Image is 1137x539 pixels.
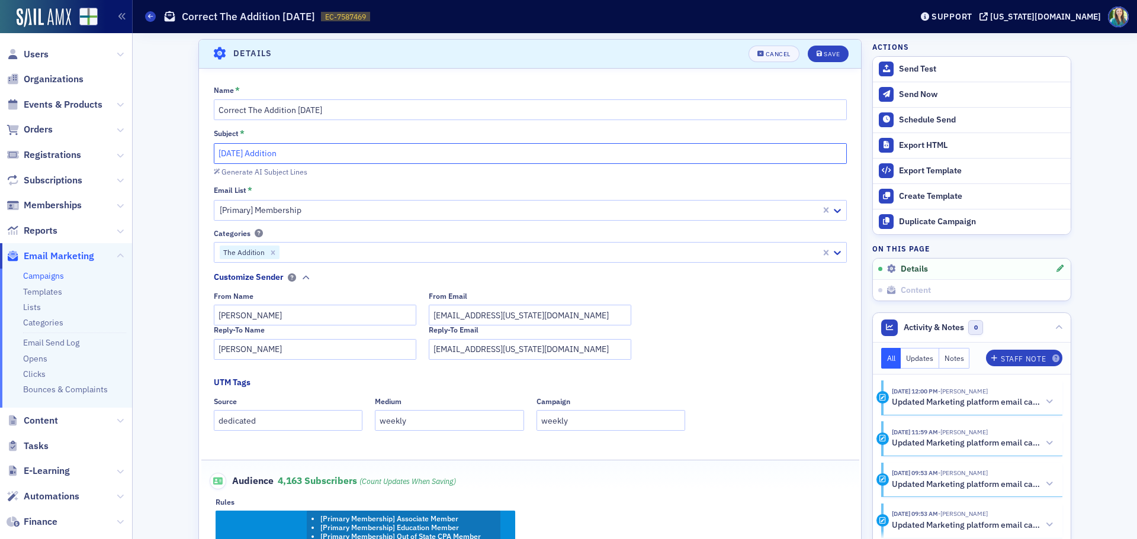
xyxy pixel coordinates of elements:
[872,243,1071,254] h4: On this page
[214,376,250,389] div: UTM Tags
[938,509,988,518] span: Helen Oglesby
[23,369,46,379] a: Clicks
[873,107,1071,133] button: Schedule Send
[24,199,82,212] span: Memberships
[7,490,79,503] a: Automations
[216,498,235,506] div: Rules
[892,509,938,518] time: 8/11/2025 09:53 AM
[892,469,938,477] time: 8/11/2025 09:53 AM
[278,475,456,486] span: 4,163 Subscribers
[24,48,49,61] span: Users
[7,73,83,86] a: Organizations
[214,292,253,301] div: From Name
[17,8,71,27] img: SailAMX
[7,98,102,111] a: Events & Products
[892,428,938,436] time: 8/11/2025 11:59 AM
[24,515,57,528] span: Finance
[266,246,280,260] div: Remove The Addition
[7,250,94,263] a: Email Marketing
[214,86,234,95] div: Name
[24,174,82,187] span: Subscriptions
[248,185,252,196] abbr: This field is required
[23,302,41,312] a: Lists
[375,397,402,406] div: Medium
[892,397,1041,408] h5: Updated Marketing platform email campaign: Correct The Addition [DATE]
[71,8,98,28] a: View Homepage
[24,250,94,263] span: Email Marketing
[876,473,889,486] div: Activity
[873,183,1071,209] a: Create Template
[932,11,972,22] div: Support
[24,123,53,136] span: Orders
[214,229,250,238] div: Categories
[24,98,102,111] span: Events & Products
[79,8,98,26] img: SailAMX
[892,520,1041,531] h5: Updated Marketing platform email campaign: Correct The Addition [DATE]
[214,186,246,195] div: Email List
[24,464,70,477] span: E-Learning
[892,437,1054,450] button: Updated Marketing platform email campaign: Correct The Addition [DATE]
[23,384,108,395] a: Bounces & Complaints
[766,51,791,57] div: Cancel
[7,174,82,187] a: Subscriptions
[990,11,1101,22] div: [US_STATE][DOMAIN_NAME]
[214,397,237,406] div: Source
[1001,356,1046,362] div: Staff Note
[901,264,928,275] span: Details
[23,317,63,328] a: Categories
[7,123,53,136] a: Orders
[221,169,307,175] div: Generate AI Subject Lines
[537,397,570,406] div: Campaign
[892,438,1041,448] h5: Updated Marketing platform email campaign: Correct The Addition [DATE]
[214,325,265,334] div: Reply-To Name
[872,41,909,52] h4: Actions
[23,270,64,281] a: Campaigns
[429,325,478,334] div: Reply-To Email
[24,490,79,503] span: Automations
[214,271,284,283] div: Customize Sender
[235,85,240,96] abbr: This field is required
[892,479,1041,490] h5: Updated Marketing platform email campaign: Correct The Addition [DATE]
[892,396,1054,408] button: Updated Marketing platform email campaign: Correct The Addition [DATE]
[7,464,70,477] a: E-Learning
[7,515,57,528] a: Finance
[214,129,239,138] div: Subject
[240,128,245,139] abbr: This field is required
[24,414,58,427] span: Content
[7,224,57,237] a: Reports
[7,149,81,162] a: Registrations
[876,514,889,527] div: Activity
[939,348,970,369] button: Notes
[899,140,1065,151] div: Export HTML
[901,348,939,369] button: Updates
[876,391,889,404] div: Activity
[968,320,983,335] span: 0
[938,428,988,436] span: Helen Oglesby
[873,209,1071,234] button: Duplicate Campaign
[233,47,272,60] h4: Details
[24,224,57,237] span: Reports
[901,285,931,296] span: Content
[899,217,1065,227] div: Duplicate Campaign
[938,387,988,395] span: Helen Oglesby
[182,9,315,24] h1: Correct The Addition [DATE]
[892,387,938,395] time: 8/11/2025 12:00 PM
[876,433,889,445] div: Activity
[24,440,49,453] span: Tasks
[210,473,274,489] span: Audience
[325,12,366,22] span: EC-7587469
[873,57,1071,82] button: Send Test
[220,246,266,260] div: The Addition
[23,286,62,297] a: Templates
[892,519,1054,531] button: Updated Marketing platform email campaign: Correct The Addition [DATE]
[1108,7,1129,27] span: Profile
[824,51,840,57] div: Save
[899,64,1065,75] div: Send Test
[214,165,307,176] button: Generate AI Subject Lines
[320,514,497,523] li: [Primary Membership] Associate Member
[873,82,1071,107] button: Send Now
[7,48,49,61] a: Users
[24,149,81,162] span: Registrations
[749,46,799,62] button: Cancel
[7,440,49,453] a: Tasks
